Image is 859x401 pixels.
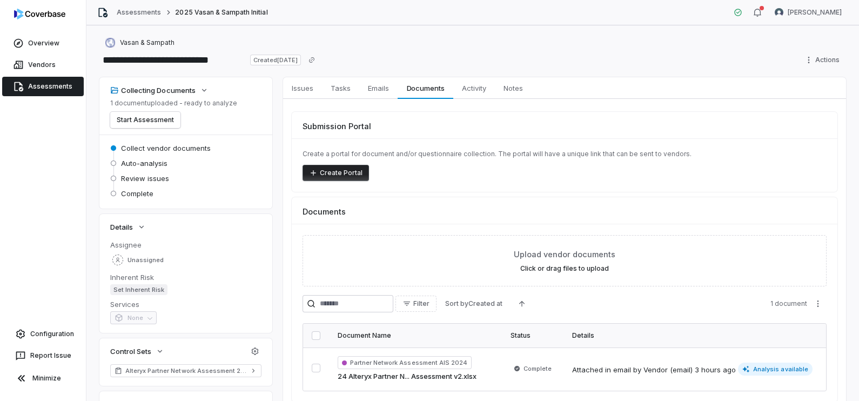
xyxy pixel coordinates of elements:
[775,8,783,17] img: Diana Esparza avatar
[287,81,318,95] span: Issues
[572,331,813,340] div: Details
[110,272,261,282] dt: Inherent Risk
[110,240,261,250] dt: Assignee
[413,299,429,308] span: Filter
[338,356,472,369] span: Partner Network Assessment AIS 2024
[395,296,437,312] button: Filter
[121,143,211,153] span: Collect vendor documents
[107,217,149,237] button: Details
[338,331,493,340] div: Document Name
[121,158,167,168] span: Auto-analysis
[402,81,449,95] span: Documents
[511,296,533,312] button: Ascending
[364,81,393,95] span: Emails
[738,363,813,376] span: Analysis available
[110,112,180,128] button: Start Assessment
[338,371,477,382] a: 24 Alteryx Partner N... Assessment v2.xlsx
[302,50,321,70] button: Copy link
[303,150,827,158] p: Create a portal for document and/or questionnaire collection. The portal will have a unique link ...
[125,366,246,375] span: Alteryx Partner Network Assessment 2024 AIS
[14,9,65,19] img: logo-D7KZi-bG.svg
[695,365,736,376] div: 3 hours ago
[303,206,346,217] span: Documents
[499,81,527,95] span: Notes
[770,299,807,308] span: 1 document
[524,364,552,373] span: Complete
[303,165,369,181] button: Create Portal
[110,299,261,309] dt: Services
[175,8,267,17] span: 2025 Vasan & Sampath Initial
[2,77,84,96] a: Assessments
[768,4,848,21] button: Diana Esparza avatar[PERSON_NAME]
[110,364,261,377] a: Alteryx Partner Network Assessment 2024 AIS
[127,256,164,264] span: Unassigned
[107,81,212,100] button: Collecting Documents
[2,55,84,75] a: Vendors
[303,121,371,132] span: Submission Portal
[110,85,196,95] div: Collecting Documents
[102,33,178,52] button: https://vscaglobal.com/Vasan & Sampath
[4,324,82,344] a: Configuration
[120,38,175,47] span: Vasan & Sampath
[801,52,846,68] button: Actions
[439,296,509,312] button: Sort byCreated at
[2,34,84,53] a: Overview
[520,264,609,273] label: Click or drag files to upload
[518,299,526,308] svg: Ascending
[121,189,153,198] span: Complete
[4,367,82,389] button: Minimize
[110,222,133,232] span: Details
[107,342,167,361] button: Control Sets
[788,8,842,17] span: [PERSON_NAME]
[514,249,615,260] span: Upload vendor documents
[572,365,736,376] div: Attached in email
[110,346,151,356] span: Control Sets
[110,99,237,108] p: 1 document uploaded - ready to analyze
[110,284,167,295] span: Set Inherent Risk
[250,55,301,65] span: Created [DATE]
[633,365,693,376] div: by Vendor (email)
[121,173,169,183] span: Review issues
[117,8,161,17] a: Assessments
[4,346,82,365] button: Report Issue
[809,296,827,312] button: More actions
[458,81,491,95] span: Activity
[326,81,355,95] span: Tasks
[511,331,555,340] div: Status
